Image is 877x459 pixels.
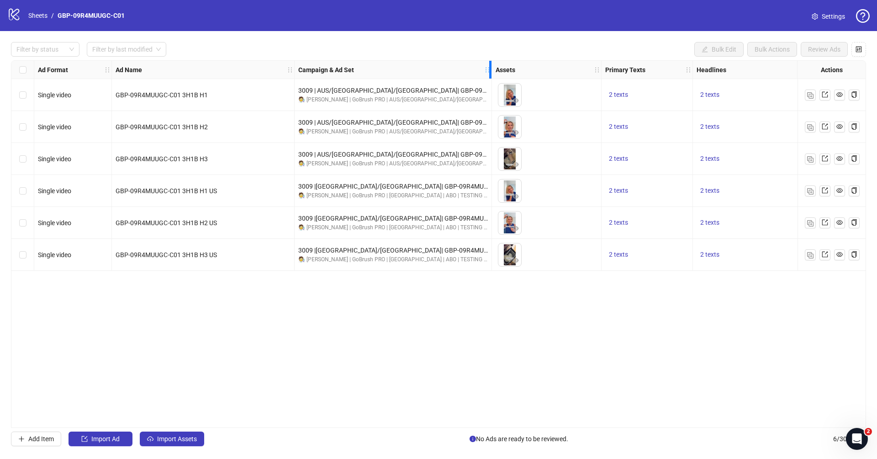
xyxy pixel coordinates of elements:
div: Resize Ad Name column [292,61,294,79]
span: eye [512,97,519,104]
span: copy [851,251,857,258]
span: holder [484,67,491,73]
button: 2 texts [697,90,723,100]
strong: Campaign & Ad Set [298,65,354,75]
span: holder [491,67,497,73]
img: Asset 1 [498,211,521,234]
img: Asset 1 [498,84,521,106]
span: eye [836,219,843,226]
span: setting [812,13,818,20]
button: Review Ads [801,42,848,57]
span: GBP-09R4MUUGC-C01 3H1B H2 US [116,219,217,227]
span: Single video [38,91,71,99]
span: GBP-09R4MUUGC-C01 3H1B H2 [116,123,208,131]
span: 2 texts [700,91,719,98]
span: 2 texts [700,219,719,226]
button: Import Ad [69,432,132,446]
span: export [822,187,828,194]
span: GBP-09R4MUUGC-C01 3H1B H1 US [116,187,217,195]
span: eye [512,257,519,264]
span: cloud-upload [147,436,153,442]
div: 3009 | AUS/[GEOGRAPHIC_DATA]/[GEOGRAPHIC_DATA]| GBP-09R4MUUGC-C01 [298,85,488,95]
button: 2 texts [605,153,632,164]
button: Preview [510,95,521,106]
span: Single video [38,155,71,163]
strong: Actions [821,65,843,75]
span: copy [851,91,857,98]
div: Resize Assets column [599,61,601,79]
div: Select row 6 [11,239,34,271]
div: 🧑‍🔬 [PERSON_NAME] | GoBrush PRO | [GEOGRAPHIC_DATA] | ABO | TESTING | 20% 1.85 BE 1.35 [298,223,488,232]
strong: Primary Texts [605,65,645,75]
span: export [822,251,828,258]
img: Duplicate [807,220,814,227]
img: Duplicate [807,188,814,195]
span: export [822,91,828,98]
span: holder [287,67,293,73]
div: 🧑‍🔬 [PERSON_NAME] | GoBrush PRO | AUS/[GEOGRAPHIC_DATA]/[GEOGRAPHIC_DATA] | ABO | TESTING | 20% 1... [298,127,488,136]
strong: Ad Format [38,65,68,75]
span: 2 texts [609,187,628,194]
img: Duplicate [807,156,814,163]
span: question-circle [856,9,870,23]
button: 2 texts [697,217,723,228]
span: Single video [38,187,71,195]
span: 2 [865,428,872,435]
div: 3009 |[GEOGRAPHIC_DATA]/[GEOGRAPHIC_DATA]| GBP-09R4MUUGC-C01 [298,245,488,255]
button: Preview [510,255,521,266]
span: Single video [38,123,71,131]
span: holder [685,67,692,73]
img: Asset 1 [498,116,521,138]
div: 🧑‍🔬 [PERSON_NAME] | GoBrush PRO | AUS/[GEOGRAPHIC_DATA]/[GEOGRAPHIC_DATA] | ABO | TESTING | 20% 1... [298,159,488,168]
span: plus [18,436,25,442]
div: 🧑‍🔬 [PERSON_NAME] | GoBrush PRO | [GEOGRAPHIC_DATA] | ABO | TESTING | 20% 1.85 BE 1.35 [298,191,488,200]
div: Select row 1 [11,79,34,111]
span: eye [512,161,519,168]
li: / [51,11,54,21]
span: 2 texts [609,123,628,130]
span: 2 texts [609,155,628,162]
div: Resize Ad Format column [109,61,111,79]
span: holder [111,67,117,73]
span: 2 texts [700,123,719,130]
span: Import Ad [91,435,120,443]
div: 3009 |[GEOGRAPHIC_DATA]/[GEOGRAPHIC_DATA]| GBP-09R4MUUGC-C01 [298,181,488,191]
div: 3009 | AUS/[GEOGRAPHIC_DATA]/[GEOGRAPHIC_DATA]| GBP-09R4MUUGC-C01 [298,149,488,159]
span: 2 texts [700,187,719,194]
span: 2 texts [609,251,628,258]
button: Bulk Edit [694,42,744,57]
a: Settings [804,9,852,24]
span: eye [836,251,843,258]
div: Select row 5 [11,207,34,239]
div: Select row 3 [11,143,34,175]
span: 2 texts [609,219,628,226]
span: holder [692,67,698,73]
span: control [856,46,862,53]
span: GBP-09R4MUUGC-C01 3H1B H3 US [116,251,217,259]
span: holder [104,67,111,73]
strong: Ad Name [116,65,142,75]
button: Duplicate [805,217,816,228]
button: Preview [510,191,521,202]
span: eye [836,91,843,98]
span: holder [293,67,300,73]
span: export [822,219,828,226]
div: 3009 | AUS/[GEOGRAPHIC_DATA]/[GEOGRAPHIC_DATA]| GBP-09R4MUUGC-C01 [298,117,488,127]
span: No Ads are ready to be reviewed. [470,434,568,444]
strong: Assets [496,65,515,75]
iframe: Intercom live chat [846,428,868,450]
span: copy [851,155,857,162]
a: GBP-09R4MUUGC-C01 [56,11,127,21]
span: export [822,155,828,162]
span: export [822,123,828,130]
div: 3009 |[GEOGRAPHIC_DATA]/[GEOGRAPHIC_DATA]| GBP-09R4MUUGC-C01 [298,213,488,223]
img: Duplicate [807,252,814,259]
span: eye [836,155,843,162]
button: Duplicate [805,90,816,100]
span: 6 / 300 items [833,434,866,444]
button: Duplicate [805,185,816,196]
button: 2 texts [697,249,723,260]
div: Resize Primary Texts column [690,61,692,79]
span: holder [594,67,600,73]
a: Sheets [26,11,49,21]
